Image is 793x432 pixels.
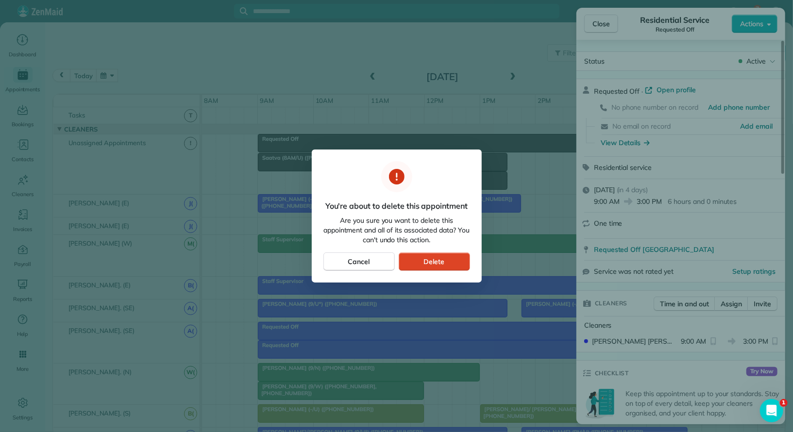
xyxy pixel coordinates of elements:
[760,399,783,422] iframe: Intercom live chat
[399,252,470,271] button: Delete
[780,399,788,407] span: 1
[424,257,445,266] span: Delete
[348,257,370,266] span: Cancel
[325,200,468,212] span: You're about to delete this appointment
[323,216,470,245] span: Are you sure you want to delete this appointment and all of its associated data? You can't undo t...
[323,252,395,271] button: Cancel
